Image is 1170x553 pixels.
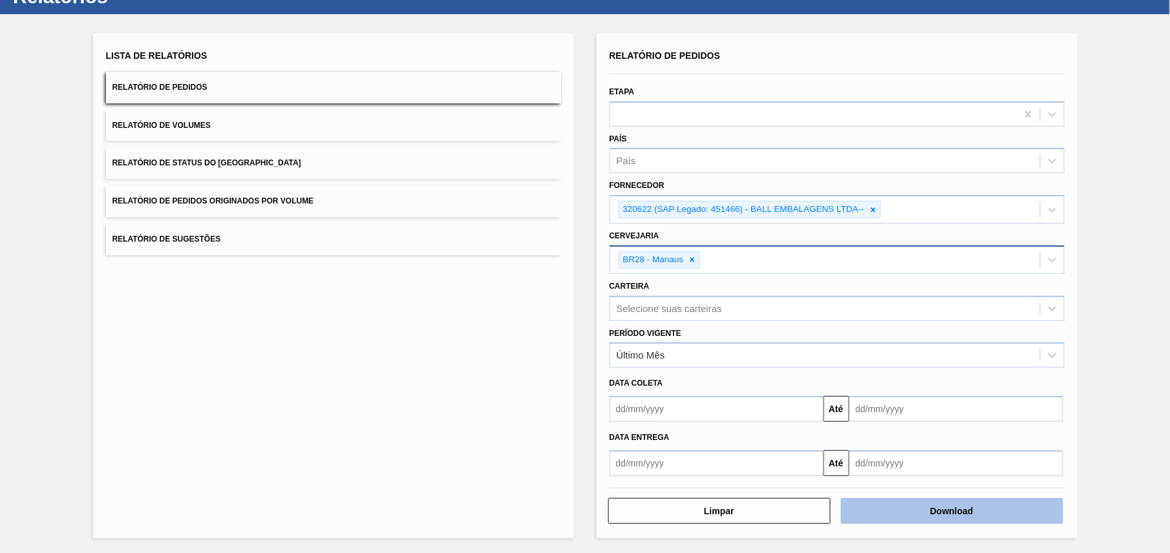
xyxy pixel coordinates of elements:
[841,498,1063,524] button: Download
[112,196,314,205] span: Relatório de Pedidos Originados por Volume
[617,350,665,361] div: Último Mês
[106,110,561,141] button: Relatório de Volumes
[610,87,635,96] label: Etapa
[610,282,650,291] label: Carteira
[824,450,849,476] button: Até
[610,450,824,476] input: dd/mm/yyyy
[106,224,561,255] button: Relatório de Sugestões
[106,147,561,179] button: Relatório de Status do [GEOGRAPHIC_DATA]
[619,252,686,268] div: BR28 - Manaus
[610,379,663,388] span: Data coleta
[112,83,207,92] span: Relatório de Pedidos
[610,50,721,61] span: Relatório de Pedidos
[610,134,627,143] label: País
[849,450,1063,476] input: dd/mm/yyyy
[617,303,722,314] div: Selecione suas carteiras
[106,72,561,103] button: Relatório de Pedidos
[824,396,849,422] button: Até
[610,396,824,422] input: dd/mm/yyyy
[610,231,659,240] label: Cervejaria
[619,202,866,218] div: 320622 (SAP Legado: 451466) - BALL EMBALAGENS LTDA--
[608,498,831,524] button: Limpar
[112,235,221,244] span: Relatório de Sugestões
[617,156,636,167] div: País
[610,329,681,338] label: Período Vigente
[106,50,207,61] span: Lista de Relatórios
[112,158,301,167] span: Relatório de Status do [GEOGRAPHIC_DATA]
[112,121,211,130] span: Relatório de Volumes
[610,181,665,190] label: Fornecedor
[849,396,1063,422] input: dd/mm/yyyy
[610,433,670,442] span: Data entrega
[106,185,561,217] button: Relatório de Pedidos Originados por Volume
